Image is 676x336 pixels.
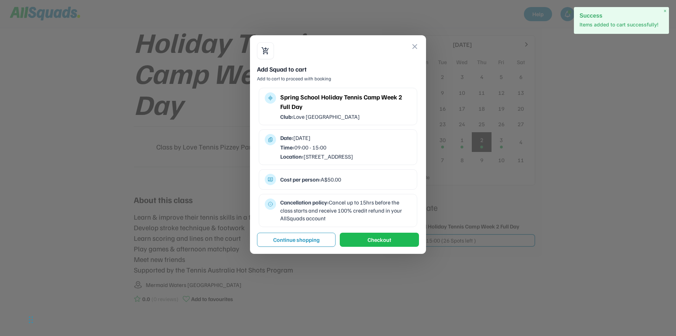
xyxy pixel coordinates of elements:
[664,8,666,14] span: ×
[580,21,663,28] p: Items added to cart successfully!
[280,176,321,183] strong: Cost per person:
[257,233,336,247] button: Continue shopping
[280,176,411,183] div: A$50.00
[340,233,419,247] button: Checkout
[280,143,411,151] div: 09:00 - 15:00
[280,153,303,160] strong: Location:
[280,153,411,160] div: [STREET_ADDRESS]
[280,113,411,121] div: Love [GEOGRAPHIC_DATA]
[280,144,294,151] strong: Time:
[580,13,663,19] h2: Success
[280,92,411,111] div: Spring School Holiday Tennis Camp Week 2 Full Day
[280,113,293,120] strong: Club:
[280,134,411,142] div: [DATE]
[280,198,411,222] div: Cancel up to 15hrs before the class starts and receive 100% credit refund in your AllSquads account
[280,199,329,206] strong: Cancellation policy:
[257,75,419,82] div: Add to cart to proceed with booking
[261,47,270,55] button: shopping_cart_checkout
[280,134,293,141] strong: Date:
[411,42,419,51] button: close
[268,95,273,101] button: multitrack_audio
[257,65,419,74] div: Add Squad to cart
